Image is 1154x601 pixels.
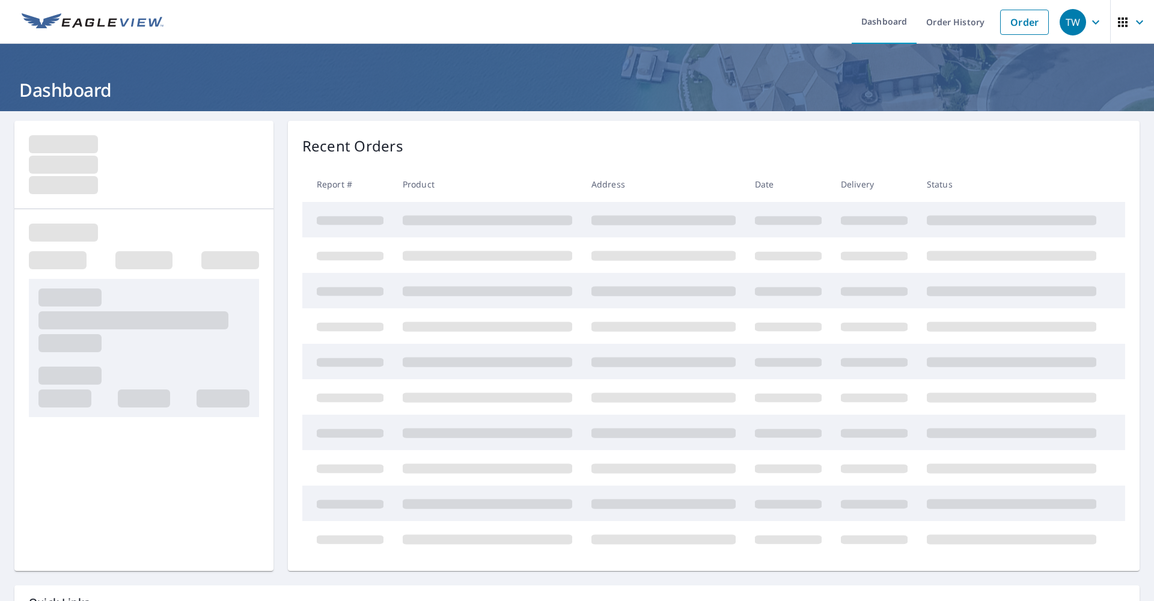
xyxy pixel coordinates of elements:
[745,166,831,202] th: Date
[831,166,917,202] th: Delivery
[302,135,403,157] p: Recent Orders
[393,166,582,202] th: Product
[14,78,1140,102] h1: Dashboard
[302,166,393,202] th: Report #
[1060,9,1086,35] div: TW
[22,13,163,31] img: EV Logo
[1000,10,1049,35] a: Order
[917,166,1106,202] th: Status
[582,166,745,202] th: Address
